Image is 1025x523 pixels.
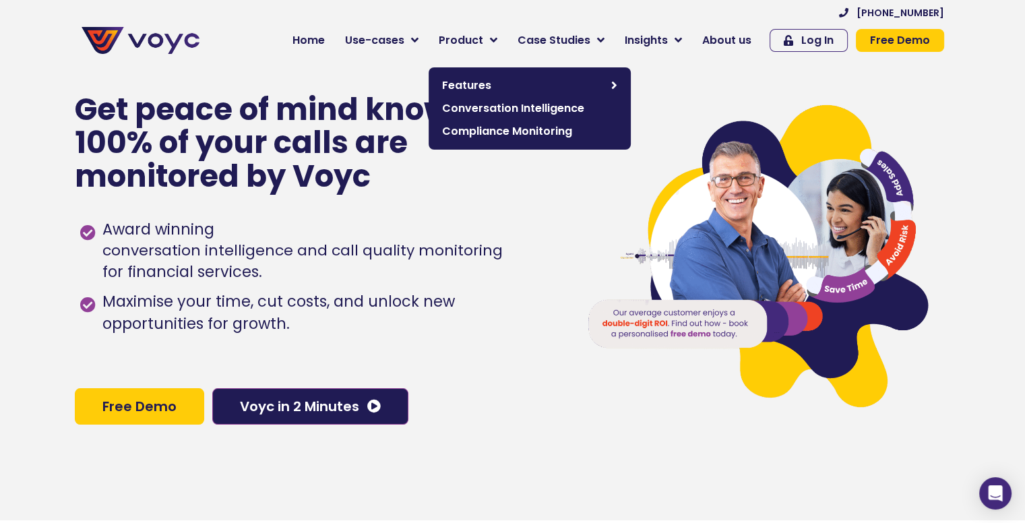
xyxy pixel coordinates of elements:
span: Conversation Intelligence [442,100,617,117]
a: Home [282,27,335,54]
span: About us [702,32,751,49]
span: Use-cases [345,32,404,49]
a: Voyc in 2 Minutes [212,388,408,425]
p: Get peace of mind knowing that 100% of your calls are monitored by Voyc [75,93,576,193]
a: About us [692,27,762,54]
span: Award winning for financial services. [99,218,503,283]
span: Free Demo [870,35,930,46]
span: Insights [625,32,668,49]
div: Open Intercom Messenger [979,477,1012,510]
span: Voyc in 2 Minutes [240,400,359,413]
a: Case Studies [507,27,615,54]
span: Log In [801,35,834,46]
h1: conversation intelligence and call quality monitoring [102,241,503,261]
span: Maximise your time, cut costs, and unlock new opportunities for growth. [99,290,559,336]
span: Product [439,32,483,49]
a: Insights [615,27,692,54]
span: Compliance Monitoring [442,123,617,140]
a: Free Demo [856,29,944,52]
span: Case Studies [518,32,590,49]
a: Features [435,74,624,97]
span: Home [292,32,325,49]
span: Features [442,78,604,94]
a: Privacy Policy [278,280,341,294]
span: Phone [179,54,212,69]
img: voyc-full-logo [82,27,199,54]
a: Log In [770,29,848,52]
span: Job title [179,109,224,125]
a: Free Demo [75,388,204,425]
a: [PHONE_NUMBER] [839,8,944,18]
a: Product [429,27,507,54]
span: [PHONE_NUMBER] [857,8,944,18]
a: Compliance Monitoring [435,120,624,143]
span: Free Demo [102,400,177,413]
a: Use-cases [335,27,429,54]
a: Conversation Intelligence [435,97,624,120]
